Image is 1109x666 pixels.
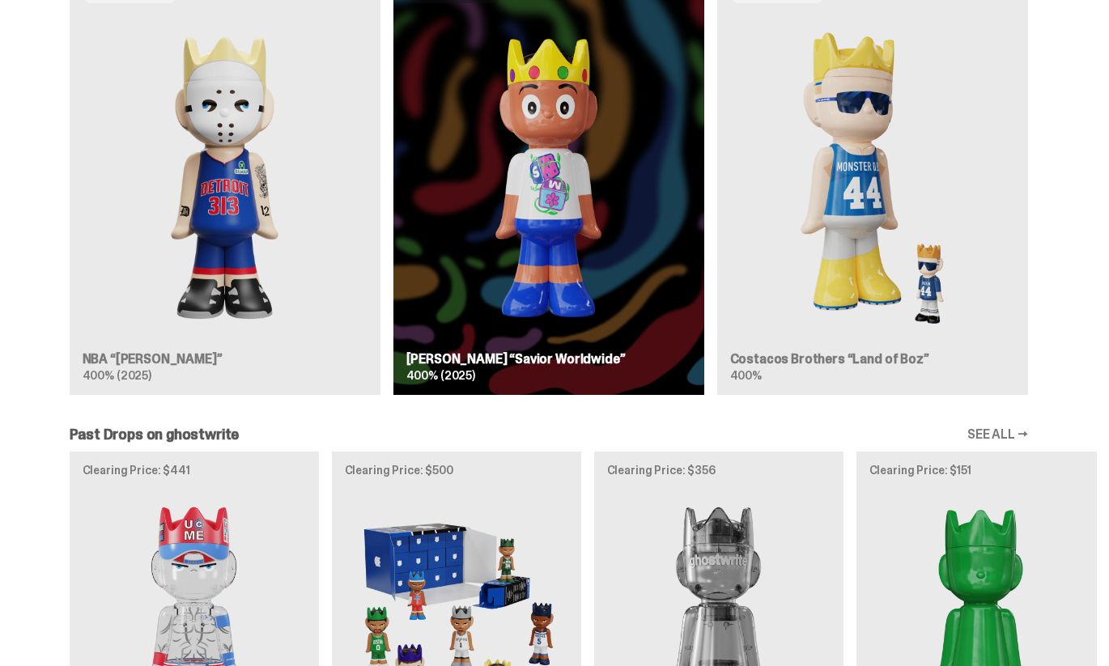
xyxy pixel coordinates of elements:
[406,368,475,383] span: 400% (2025)
[869,465,1093,476] p: Clearing Price: $151
[70,427,240,442] h2: Past Drops on ghostwrite
[83,353,368,366] h3: NBA “[PERSON_NAME]”
[83,465,306,476] p: Clearing Price: $441
[607,465,831,476] p: Clearing Price: $356
[730,368,762,383] span: 400%
[406,353,691,366] h3: [PERSON_NAME] “Savior Worldwide”
[730,16,1015,340] img: Land of Boz
[406,16,691,340] img: Savior Worldwide
[83,368,151,383] span: 400% (2025)
[967,428,1028,441] a: SEE ALL →
[730,353,1015,366] h3: Costacos Brothers “Land of Boz”
[83,16,368,340] img: Eminem
[345,465,568,476] p: Clearing Price: $500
